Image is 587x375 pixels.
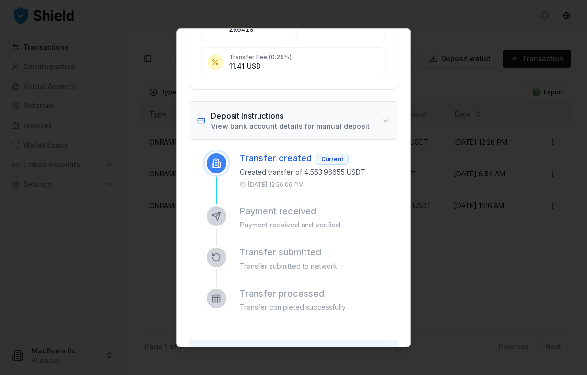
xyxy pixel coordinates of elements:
[229,61,380,71] p: 11.41 USD
[240,245,321,259] h3: Transfer submitted
[240,261,399,271] p: Transfer submitted to network
[189,101,398,139] button: Deposit InstructionsView bank account details for manual deposit
[211,121,370,131] p: View bank account details for manual deposit
[240,302,399,312] p: Transfer completed successfully
[240,220,399,229] p: Payment received and verified
[248,180,304,188] p: [DATE] 12:26:06 PM
[240,286,324,300] h3: Transfer processed
[316,153,349,164] div: Current
[211,109,370,121] h3: Deposit Instructions
[207,346,392,355] p: Your transfer is protected
[240,151,349,165] h3: Transfer created
[240,167,399,176] p: Created transfer of 4,553.96655 USDT
[240,204,316,218] h3: Payment received
[229,53,380,61] p: Transfer Fee ( 0.25 %)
